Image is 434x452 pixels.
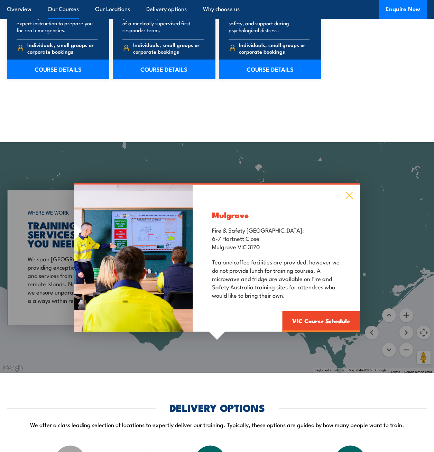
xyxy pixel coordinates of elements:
p: Tea and coffee facilities are provided, however we do not provide lunch for training courses. A m... [212,257,341,299]
p: Fire & Safety [GEOGRAPHIC_DATA]: 6-7 Hartnett Close Mulgrave VIC 3170 [212,226,341,251]
a: COURSE DETAILS [219,60,321,79]
h3: Mulgrave [212,211,341,219]
h2: DELIVERY OPTIONS [169,403,265,412]
a: VIC Course Schedule [282,311,360,332]
p: We offer a class leading selection of locations to expertly deliver our training. Typically, thes... [7,421,427,428]
img: Fire Safety Advisor training in a classroom with a trainer showing safety information on a tv scr... [74,185,193,332]
span: Individuals, small groups or corporate bookings [133,42,204,55]
span: Individuals, small groups or corporate bookings [239,42,310,55]
a: COURSE DETAILS [7,60,109,79]
a: COURSE DETAILS [113,60,215,79]
span: Individuals, small groups or corporate bookings [27,42,98,55]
